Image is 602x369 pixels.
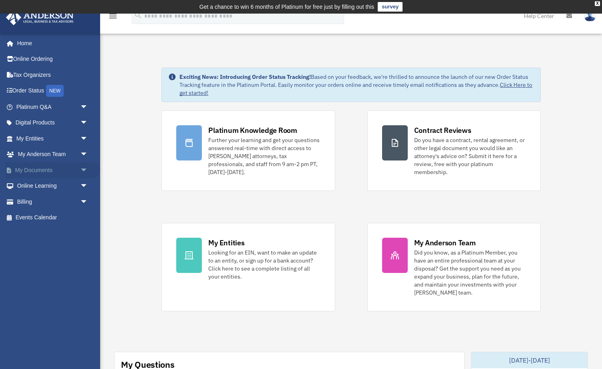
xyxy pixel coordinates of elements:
a: Online Learningarrow_drop_down [6,178,100,194]
div: My Anderson Team [414,238,476,248]
div: Platinum Knowledge Room [208,125,297,135]
a: My Documentsarrow_drop_down [6,162,100,178]
a: Events Calendar [6,210,100,226]
span: arrow_drop_down [80,99,96,115]
a: My Entities Looking for an EIN, want to make an update to an entity, or sign up for a bank accoun... [161,223,335,311]
a: Tax Organizers [6,67,100,83]
i: menu [108,11,118,21]
a: Click Here to get started! [179,81,532,96]
div: Contract Reviews [414,125,471,135]
img: Anderson Advisors Platinum Portal [4,10,76,25]
span: arrow_drop_down [80,194,96,210]
a: Home [6,35,96,51]
div: Get a chance to win 6 months of Platinum for free just by filling out this [199,2,374,12]
a: survey [378,2,403,12]
a: Billingarrow_drop_down [6,194,100,210]
span: arrow_drop_down [80,162,96,178]
div: [DATE]-[DATE] [471,352,588,368]
div: Do you have a contract, rental agreement, or other legal document you would like an attorney's ad... [414,136,526,176]
img: User Pic [584,10,596,22]
i: search [134,11,143,20]
div: Did you know, as a Platinum Member, you have an entire professional team at your disposal? Get th... [414,249,526,297]
a: My Entitiesarrow_drop_down [6,130,100,146]
div: My Entities [208,238,244,248]
a: Contract Reviews Do you have a contract, rental agreement, or other legal document you would like... [367,110,541,191]
span: arrow_drop_down [80,178,96,195]
span: arrow_drop_down [80,115,96,131]
div: NEW [46,85,64,97]
strong: Exciting News: Introducing Order Status Tracking! [179,73,311,80]
div: close [595,1,600,6]
a: Platinum Knowledge Room Further your learning and get your questions answered real-time with dire... [161,110,335,191]
span: arrow_drop_down [80,130,96,147]
a: My Anderson Team Did you know, as a Platinum Member, you have an entire professional team at your... [367,223,541,311]
a: Digital Productsarrow_drop_down [6,115,100,131]
a: Online Ordering [6,51,100,67]
div: Based on your feedback, we're thrilled to announce the launch of our new Order Status Tracking fe... [179,73,534,97]
a: Platinum Q&Aarrow_drop_down [6,99,100,115]
a: menu [108,14,118,21]
div: Looking for an EIN, want to make an update to an entity, or sign up for a bank account? Click her... [208,249,320,281]
a: My Anderson Teamarrow_drop_down [6,146,100,162]
span: arrow_drop_down [80,146,96,163]
a: Order StatusNEW [6,83,100,99]
div: Further your learning and get your questions answered real-time with direct access to [PERSON_NAM... [208,136,320,176]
